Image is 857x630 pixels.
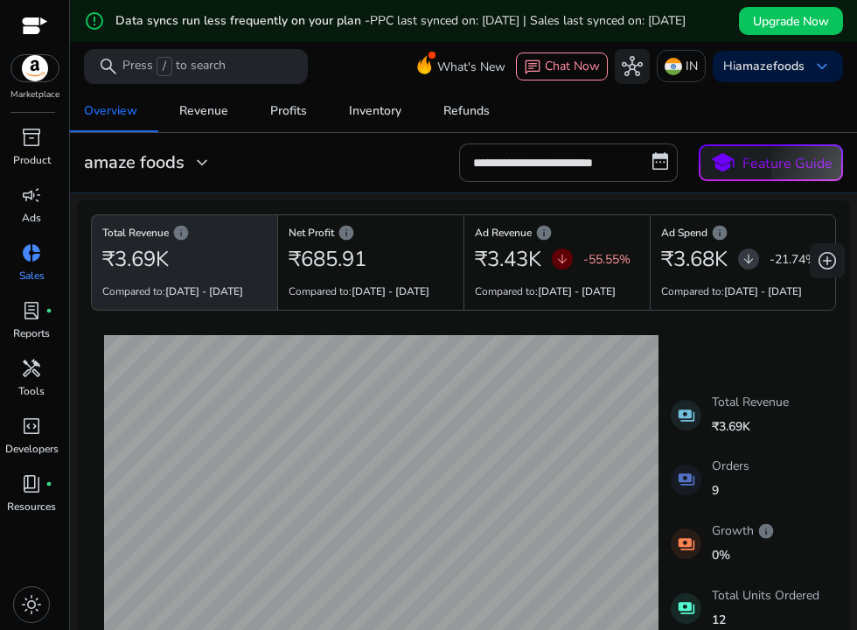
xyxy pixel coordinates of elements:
p: Compared to: [661,283,802,299]
b: [DATE] - [DATE] [538,284,616,298]
button: chatChat Now [516,52,608,80]
span: fiber_manual_record [45,480,52,487]
span: handyman [21,358,42,379]
p: Total Revenue [712,393,789,411]
p: Press to search [122,57,226,76]
span: expand_more [192,152,213,173]
h2: ₹3.68K [661,247,728,272]
div: Refunds [443,105,490,117]
p: -21.74% [770,250,817,269]
button: add_circle [810,243,845,278]
mat-icon: payments [671,465,701,495]
b: amazefoods [735,58,805,74]
button: Upgrade Now [739,7,843,35]
mat-icon: payments [671,400,701,430]
span: info [711,224,728,241]
span: book_4 [21,473,42,494]
mat-icon: payments [671,528,701,559]
span: code_blocks [21,416,42,437]
span: / [157,57,172,76]
b: [DATE] - [DATE] [352,284,429,298]
h6: Ad Spend [661,231,825,234]
h2: ₹3.69K [102,247,169,272]
div: Overview [84,105,137,117]
div: Profits [270,105,307,117]
span: info [172,224,190,241]
p: Growth [712,521,775,540]
img: in.svg [665,58,682,75]
p: Hi [723,60,805,73]
h5: Data syncs run less frequently on your plan - [115,14,686,29]
p: Developers [5,441,59,457]
p: Marketplace [10,88,59,101]
span: lab_profile [21,300,42,321]
span: add_circle [817,250,838,271]
h2: ₹685.91 [289,247,366,272]
mat-icon: payments [671,593,701,624]
mat-icon: error_outline [84,10,105,31]
h3: amaze foods [84,152,185,173]
span: search [98,56,119,77]
span: PPC last synced on: [DATE] | Sales last synced on: [DATE] [370,12,686,29]
span: donut_small [21,242,42,263]
p: Ads [22,210,41,226]
b: [DATE] - [DATE] [165,284,243,298]
b: [DATE] - [DATE] [724,284,802,298]
p: Feature Guide [742,153,833,174]
p: Compared to: [475,283,616,299]
div: Revenue [179,105,228,117]
button: schoolFeature Guide [699,144,843,181]
p: -55.55% [583,250,631,269]
span: keyboard_arrow_down [812,56,833,77]
p: Total Units Ordered [712,586,819,605]
p: Orders [712,457,749,475]
span: campaign [21,185,42,206]
p: Resources [7,499,56,514]
h6: Total Revenue [102,231,267,234]
p: 9 [712,481,749,500]
p: Sales [19,268,45,283]
span: info [757,522,775,540]
span: chat [524,59,541,76]
p: 0% [712,546,775,564]
span: What's New [437,52,505,82]
p: IN [686,51,698,81]
p: 12 [712,611,819,629]
h6: Net Profit [289,231,453,234]
p: Compared to: [102,283,243,299]
span: info [338,224,355,241]
p: Product [13,152,51,168]
span: school [710,150,735,176]
span: info [535,224,553,241]
span: arrow_downward [742,252,756,266]
span: light_mode [21,594,42,615]
p: Tools [18,383,45,399]
h2: ₹3.43K [475,247,541,272]
span: inventory_2 [21,127,42,148]
button: hub [615,49,650,84]
span: Chat Now [545,58,600,74]
div: Inventory [349,105,401,117]
img: amazon.svg [11,55,59,81]
span: arrow_downward [555,252,569,266]
p: Reports [13,325,50,341]
p: Compared to: [289,283,429,299]
p: ₹3.69K [712,417,789,436]
span: Upgrade Now [753,12,829,31]
span: fiber_manual_record [45,307,52,314]
span: hub [622,56,643,77]
h6: Ad Revenue [475,231,639,234]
